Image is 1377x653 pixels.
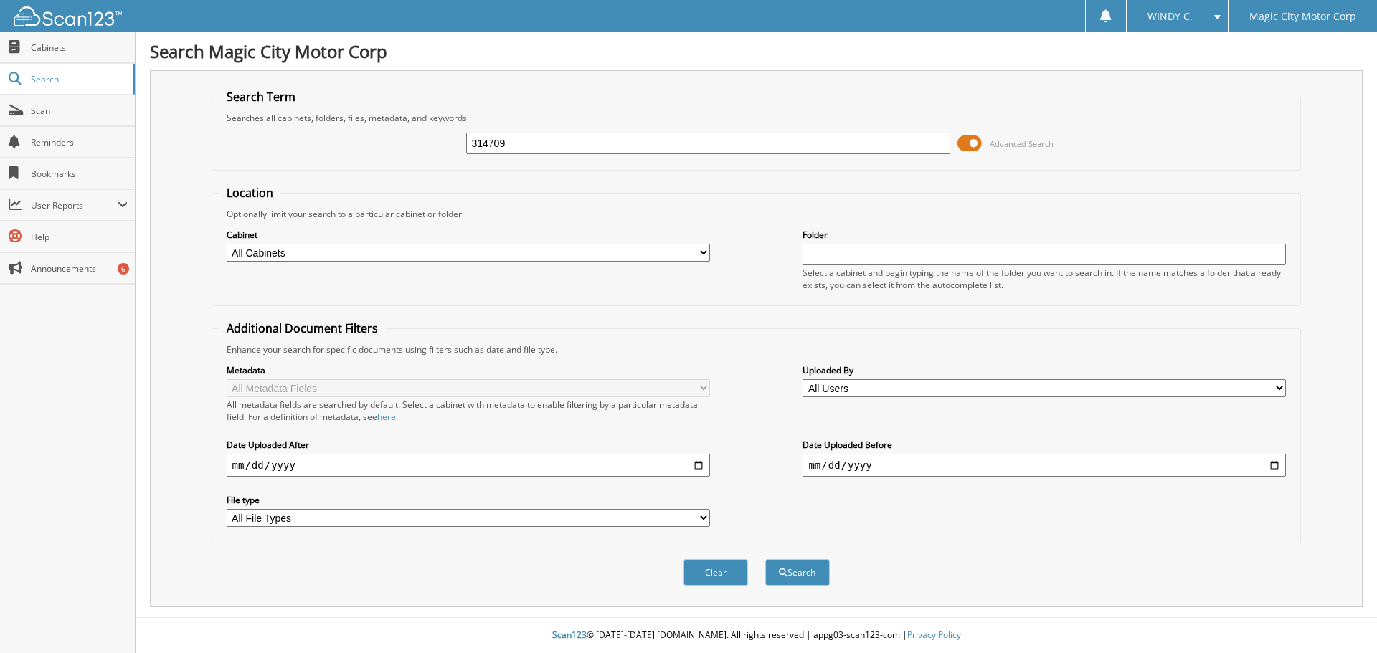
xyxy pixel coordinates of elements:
legend: Location [219,185,280,201]
span: Scan [31,105,128,117]
div: Enhance your search for specific documents using filters such as date and file type. [219,343,1294,356]
legend: Additional Document Filters [219,320,385,336]
label: Folder [803,229,1286,241]
span: Search [31,73,126,85]
span: Cabinets [31,42,128,54]
div: Searches all cabinets, folders, files, metadata, and keywords [219,112,1294,124]
button: Search [765,559,830,586]
div: 6 [118,263,129,275]
span: Magic City Motor Corp [1249,12,1356,21]
div: Select a cabinet and begin typing the name of the folder you want to search in. If the name match... [803,267,1286,291]
a: here [377,411,396,423]
div: Optionally limit your search to a particular cabinet or folder [219,208,1294,220]
label: Cabinet [227,229,710,241]
span: Bookmarks [31,168,128,180]
span: Announcements [31,262,128,275]
span: Scan123 [552,629,587,641]
label: Date Uploaded Before [803,439,1286,451]
div: © [DATE]-[DATE] [DOMAIN_NAME]. All rights reserved | appg03-scan123-com | [136,618,1377,653]
label: File type [227,494,710,506]
span: Help [31,231,128,243]
span: User Reports [31,199,118,211]
span: Advanced Search [990,138,1054,149]
input: start [227,454,710,477]
img: scan123-logo-white.svg [14,6,122,26]
div: All metadata fields are searched by default. Select a cabinet with metadata to enable filtering b... [227,399,710,423]
legend: Search Term [219,89,303,105]
a: Privacy Policy [907,629,961,641]
label: Metadata [227,364,710,376]
label: Uploaded By [803,364,1286,376]
span: WINDY C. [1147,12,1193,21]
input: end [803,454,1286,477]
h1: Search Magic City Motor Corp [150,39,1363,63]
button: Clear [683,559,748,586]
span: Reminders [31,136,128,148]
label: Date Uploaded After [227,439,710,451]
